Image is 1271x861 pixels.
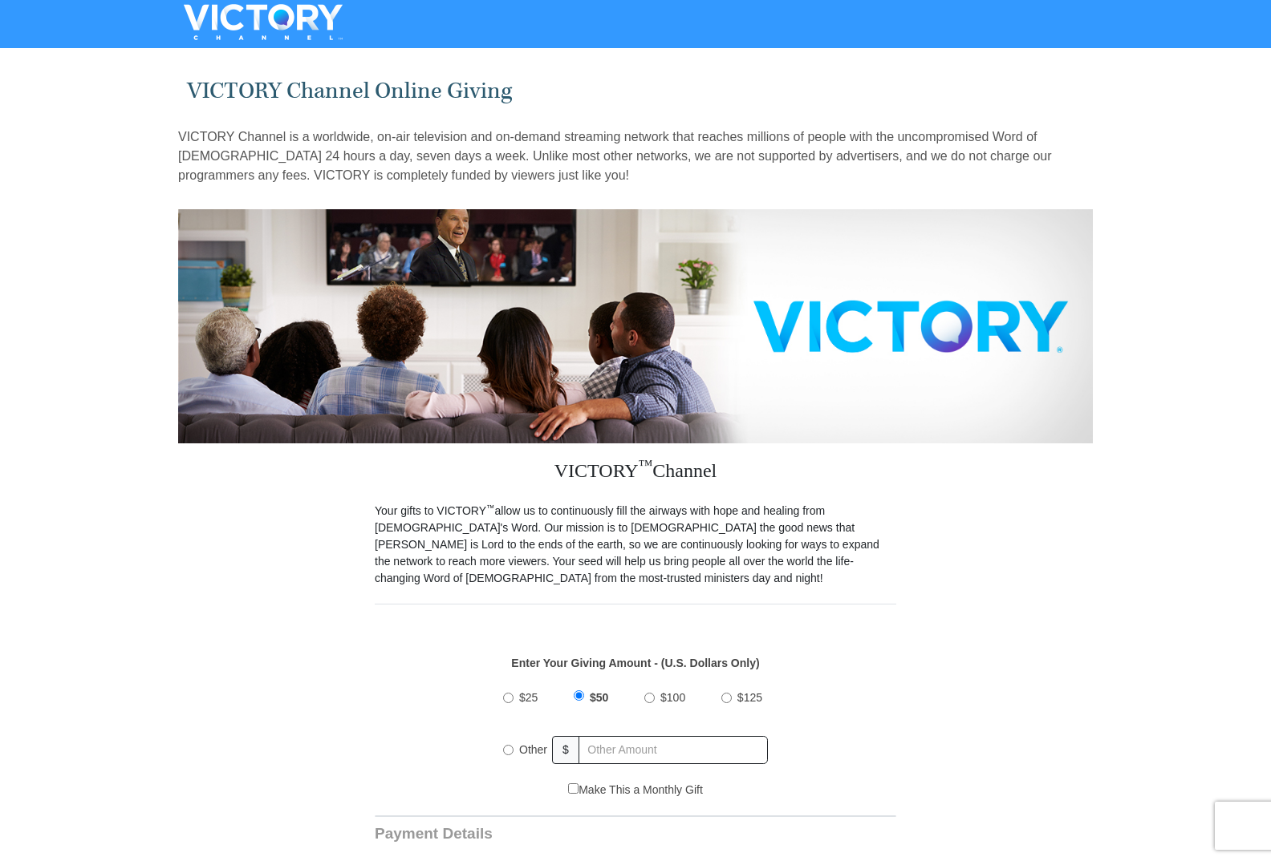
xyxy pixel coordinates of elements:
input: Make This a Monthly Gift [568,783,579,794]
span: Other [519,743,547,756]
p: VICTORY Channel is a worldwide, on-air television and on-demand streaming network that reaches mi... [178,127,1093,185]
h3: VICTORY Channel [375,443,896,503]
p: Your gifts to VICTORY allow us to continuously fill the airways with hope and healing from [DEMOG... [375,503,896,587]
img: VICTORYTHON - VICTORY Channel [163,4,363,40]
span: $25 [519,691,538,704]
sup: ™ [486,503,495,512]
span: $125 [737,691,762,704]
span: $ [552,736,579,764]
input: Other Amount [579,736,768,764]
span: $50 [590,691,608,704]
sup: ™ [639,457,653,473]
label: Make This a Monthly Gift [568,782,703,798]
h3: Payment Details [375,825,784,843]
span: $100 [660,691,685,704]
strong: Enter Your Giving Amount - (U.S. Dollars Only) [511,657,759,669]
h1: VICTORY Channel Online Giving [187,78,1085,104]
